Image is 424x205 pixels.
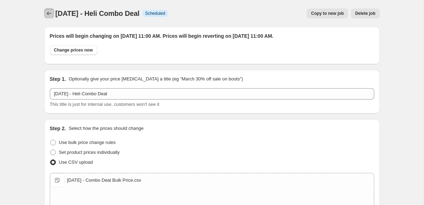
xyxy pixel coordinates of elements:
button: Delete job [351,8,379,18]
p: Optionally give your price [MEDICAL_DATA] a title (eg "March 30% off sale on boots") [69,76,243,83]
span: [DATE] - Heli Combo Deal [55,10,140,17]
h2: Step 2. [50,125,66,132]
h2: Prices will begin changing on [DATE] 11:00 AM. Prices will begin reverting on [DATE] 11:00 AM. [50,32,374,40]
span: Delete job [355,11,375,16]
span: Set product prices individually [59,150,120,155]
input: 30% off holiday sale [50,88,374,100]
span: Copy to new job [311,11,344,16]
button: Copy to new job [307,8,348,18]
p: Select how the prices should change [69,125,143,132]
h2: Step 1. [50,76,66,83]
button: Change prices now [50,45,97,55]
span: Use bulk price change rules [59,140,116,145]
button: Price change jobs [44,8,54,18]
span: This title is just for internal use, customers won't see it [50,102,159,107]
div: [DATE] - Combo Deal Bulk Price.csv [67,177,141,184]
span: Change prices now [54,47,93,53]
span: Scheduled [145,11,165,16]
span: Use CSV upload [59,159,93,165]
